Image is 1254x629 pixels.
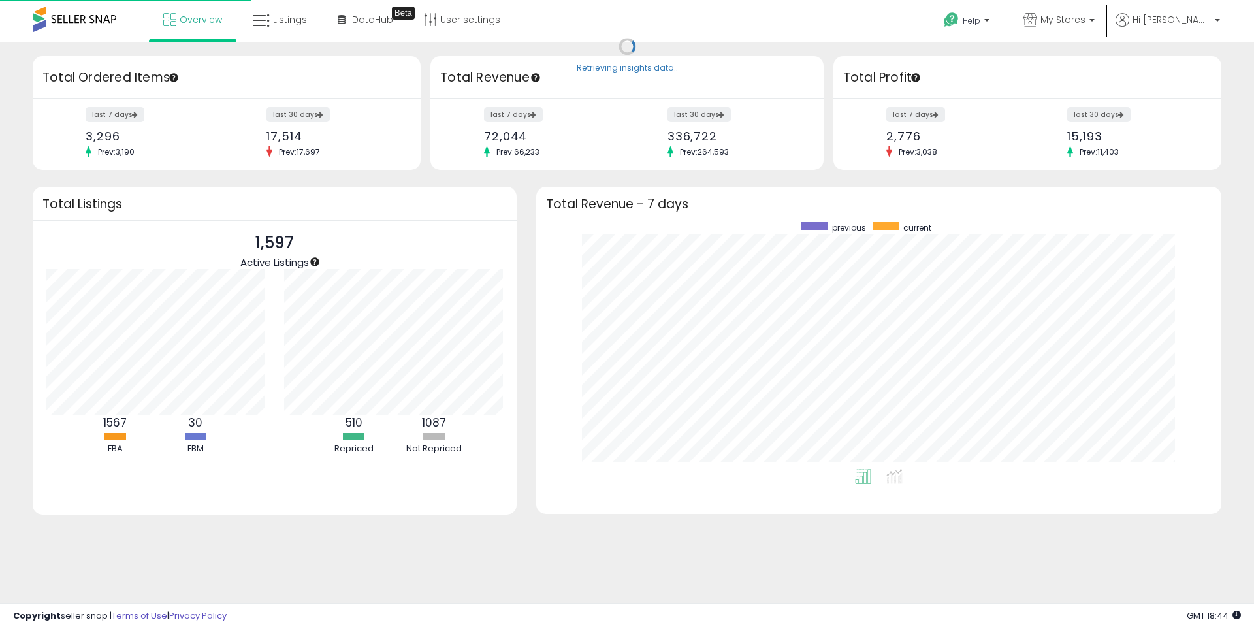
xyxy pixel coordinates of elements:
[266,129,398,143] div: 17,514
[667,107,731,122] label: last 30 days
[963,15,980,26] span: Help
[577,63,678,74] div: Retrieving insights data..
[1067,107,1131,122] label: last 30 days
[440,69,814,87] h3: Total Revenue
[886,107,945,122] label: last 7 days
[530,72,541,84] div: Tooltip anchor
[484,107,543,122] label: last 7 days
[180,13,222,26] span: Overview
[42,199,507,209] h3: Total Listings
[168,72,180,84] div: Tooltip anchor
[240,231,309,255] p: 1,597
[91,146,141,157] span: Prev: 3,190
[1067,129,1198,143] div: 15,193
[392,7,415,20] div: Tooltip anchor
[273,13,307,26] span: Listings
[42,69,411,87] h3: Total Ordered Items
[422,415,446,430] b: 1087
[309,256,321,268] div: Tooltip anchor
[943,12,959,28] i: Get Help
[188,415,202,430] b: 30
[546,199,1212,209] h3: Total Revenue - 7 days
[156,443,234,455] div: FBM
[843,69,1212,87] h3: Total Profit
[346,415,362,430] b: 510
[933,2,1003,42] a: Help
[266,107,330,122] label: last 30 days
[886,129,1018,143] div: 2,776
[103,415,127,430] b: 1567
[910,72,922,84] div: Tooltip anchor
[315,443,393,455] div: Repriced
[86,129,217,143] div: 3,296
[1073,146,1125,157] span: Prev: 11,403
[490,146,546,157] span: Prev: 66,233
[76,443,154,455] div: FBA
[1133,13,1211,26] span: Hi [PERSON_NAME]
[1116,13,1220,42] a: Hi [PERSON_NAME]
[667,129,801,143] div: 336,722
[673,146,735,157] span: Prev: 264,593
[832,222,866,233] span: previous
[1040,13,1085,26] span: My Stores
[395,443,474,455] div: Not Repriced
[272,146,327,157] span: Prev: 17,697
[903,222,931,233] span: current
[484,129,617,143] div: 72,044
[892,146,944,157] span: Prev: 3,038
[352,13,393,26] span: DataHub
[240,255,309,269] span: Active Listings
[86,107,144,122] label: last 7 days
